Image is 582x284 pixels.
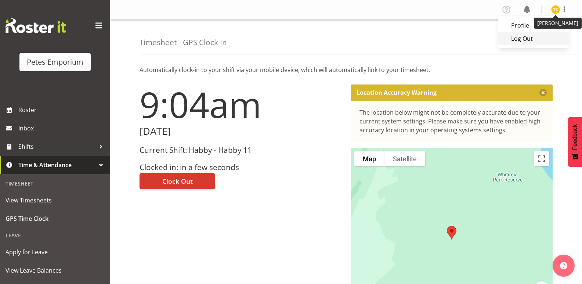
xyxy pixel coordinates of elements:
[354,151,384,166] button: Show street map
[2,228,108,243] div: Leave
[140,38,227,47] h4: Timesheet - GPS Clock In
[2,191,108,209] a: View Timesheets
[359,108,544,134] div: The location below might not be completely accurate due to your current system settings. Please m...
[140,126,342,137] h2: [DATE]
[18,104,106,115] span: Roster
[18,141,95,152] span: Shifts
[140,173,215,189] button: Clock Out
[2,176,108,191] div: Timesheet
[2,243,108,261] a: Apply for Leave
[6,265,105,276] span: View Leave Balances
[6,195,105,206] span: View Timesheets
[560,262,567,269] img: help-xxl-2.png
[18,123,106,134] span: Inbox
[18,159,95,170] span: Time & Attendance
[534,151,549,166] button: Toggle fullscreen view
[498,32,569,45] a: Log Out
[140,65,553,74] p: Automatically clock-in to your shift via your mobile device, which will automatically link to you...
[539,89,547,96] button: Close message
[2,261,108,280] a: View Leave Balances
[551,5,560,14] img: tamara-straker11292.jpg
[27,57,83,68] div: Petes Emporium
[162,176,193,186] span: Clock Out
[140,146,342,154] h3: Current Shift: Habby - Habby 11
[6,18,66,33] img: Rosterit website logo
[568,117,582,167] button: Feedback - Show survey
[572,124,578,150] span: Feedback
[2,209,108,228] a: GPS Time Clock
[498,19,569,32] a: Profile
[140,163,342,172] h3: Clocked in: in a few seconds
[6,213,105,224] span: GPS Time Clock
[6,247,105,258] span: Apply for Leave
[384,151,425,166] button: Show satellite imagery
[357,89,437,96] p: Location Accuracy Warning
[140,85,342,124] h1: 9:04am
